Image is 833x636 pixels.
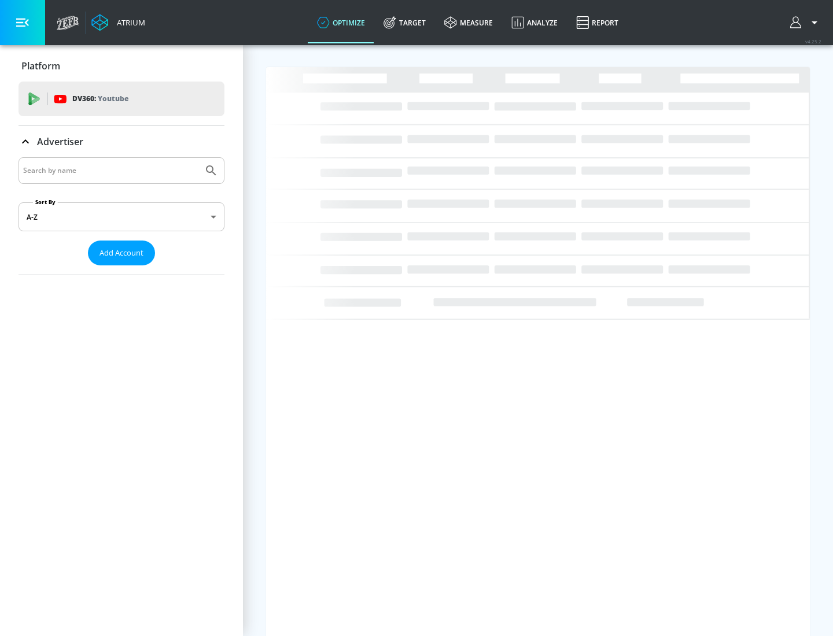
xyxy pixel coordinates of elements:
[23,163,198,178] input: Search by name
[567,2,628,43] a: Report
[502,2,567,43] a: Analyze
[374,2,435,43] a: Target
[88,241,155,265] button: Add Account
[37,135,83,148] p: Advertiser
[19,157,224,275] div: Advertiser
[72,93,128,105] p: DV360:
[19,82,224,116] div: DV360: Youtube
[308,2,374,43] a: optimize
[98,93,128,105] p: Youtube
[435,2,502,43] a: measure
[112,17,145,28] div: Atrium
[19,202,224,231] div: A-Z
[91,14,145,31] a: Atrium
[33,198,58,206] label: Sort By
[805,38,821,45] span: v 4.25.2
[99,246,143,260] span: Add Account
[19,265,224,275] nav: list of Advertiser
[21,60,60,72] p: Platform
[19,125,224,158] div: Advertiser
[19,50,224,82] div: Platform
